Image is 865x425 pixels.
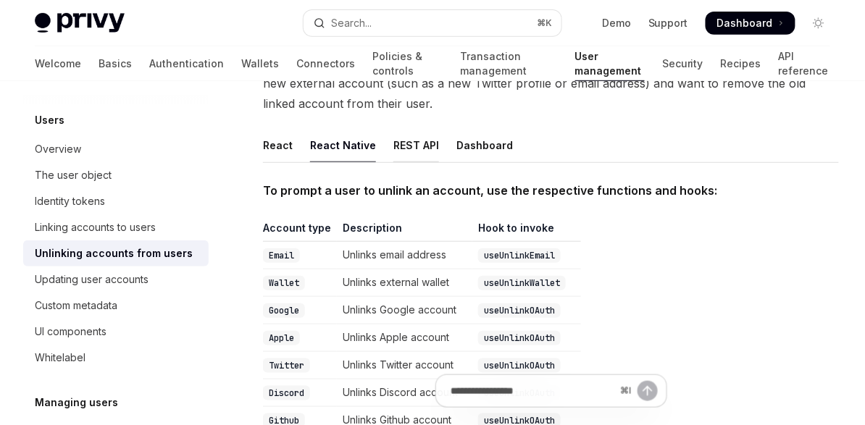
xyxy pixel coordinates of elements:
[263,128,293,162] div: React
[263,183,717,198] strong: To prompt a user to unlink an account, use the respective functions and hooks:
[23,345,209,371] a: Whitelabel
[296,46,355,81] a: Connectors
[304,10,561,36] button: Open search
[662,46,703,81] a: Security
[149,46,224,81] a: Authentication
[648,16,688,30] a: Support
[456,128,513,162] div: Dashboard
[35,111,64,129] h5: Users
[478,331,561,345] code: useUnlinkOAuth
[263,331,300,345] code: Apple
[35,394,118,411] h5: Managing users
[721,46,761,81] a: Recipes
[263,303,305,318] code: Google
[807,12,830,35] button: Toggle dark mode
[23,319,209,345] a: UI components
[460,46,558,81] a: Transaction management
[263,276,305,290] code: Wallet
[35,271,149,288] div: Updating user accounts
[337,324,472,352] td: Unlinks Apple account
[35,245,193,262] div: Unlinking accounts from users
[478,248,561,263] code: useUnlinkEmail
[451,375,615,407] input: Ask a question...
[35,219,156,236] div: Linking accounts to users
[337,242,472,269] td: Unlinks email address
[23,136,209,162] a: Overview
[35,167,112,184] div: The user object
[263,248,300,263] code: Email
[263,221,337,242] th: Account type
[337,269,472,297] td: Unlinks external wallet
[478,303,561,318] code: useUnlinkOAuth
[23,188,209,214] a: Identity tokens
[638,381,658,401] button: Send message
[35,297,117,314] div: Custom metadata
[331,14,372,32] div: Search...
[478,358,561,373] code: useUnlinkOAuth
[706,12,795,35] a: Dashboard
[35,140,81,158] div: Overview
[472,221,581,242] th: Hook to invoke
[23,266,209,293] a: Updating user accounts
[337,297,472,324] td: Unlinks Google account
[310,128,376,162] div: React Native
[35,323,106,340] div: UI components
[575,46,645,81] a: User management
[478,276,566,290] code: useUnlinkWallet
[263,358,310,373] code: Twitter
[23,240,209,266] a: Unlinking accounts from users
[393,128,439,162] div: REST API
[35,193,105,210] div: Identity tokens
[717,16,773,30] span: Dashboard
[337,221,472,242] th: Description
[23,162,209,188] a: The user object
[35,349,85,366] div: Whitelabel
[602,16,631,30] a: Demo
[99,46,132,81] a: Basics
[337,352,472,379] td: Unlinks Twitter account
[538,17,553,29] span: ⌘ K
[779,46,830,81] a: API reference
[35,13,125,33] img: light logo
[23,214,209,240] a: Linking accounts to users
[23,293,209,319] a: Custom metadata
[241,46,279,81] a: Wallets
[372,46,443,81] a: Policies & controls
[35,46,81,81] a: Welcome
